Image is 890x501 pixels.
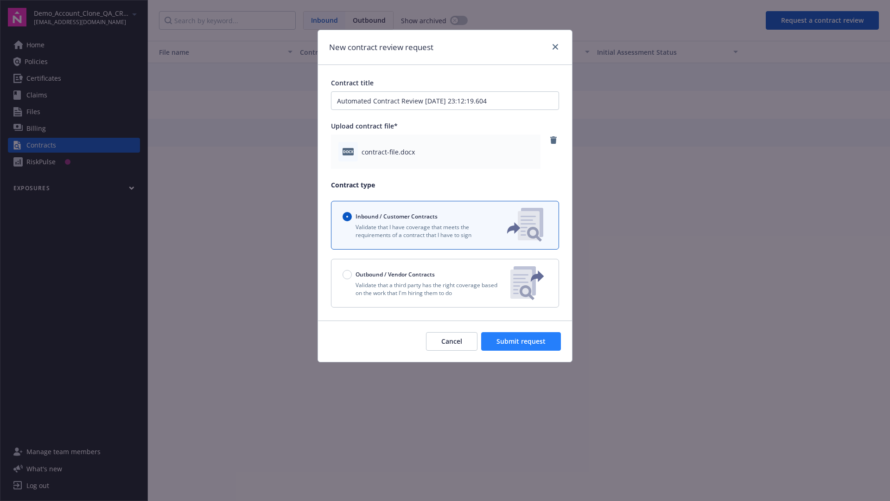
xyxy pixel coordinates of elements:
[441,337,462,346] span: Cancel
[343,270,352,279] input: Outbound / Vendor Contracts
[331,122,398,130] span: Upload contract file*
[426,332,477,351] button: Cancel
[550,41,561,52] a: close
[343,212,352,221] input: Inbound / Customer Contracts
[496,337,546,346] span: Submit request
[356,270,435,278] span: Outbound / Vendor Contracts
[343,223,492,239] p: Validate that I have coverage that meets the requirements of a contract that I have to sign
[331,201,559,250] button: Inbound / Customer ContractsValidate that I have coverage that meets the requirements of a contra...
[548,135,559,146] a: remove
[331,180,559,190] p: Contract type
[331,78,374,87] span: Contract title
[331,91,559,110] input: Enter a title for this contract
[362,147,415,157] span: contract-file.docx
[356,212,438,220] span: Inbound / Customer Contracts
[329,41,433,53] h1: New contract review request
[331,259,559,308] button: Outbound / Vendor ContractsValidate that a third party has the right coverage based on the work t...
[343,148,354,155] span: docx
[343,281,503,297] p: Validate that a third party has the right coverage based on the work that I'm hiring them to do
[481,332,561,351] button: Submit request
